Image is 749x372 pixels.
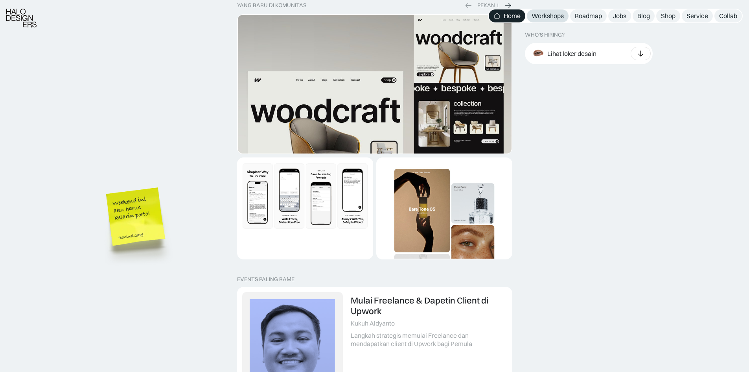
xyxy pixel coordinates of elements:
img: Dynamic Image [238,158,372,234]
div: Shop [661,12,675,20]
a: Home [489,9,525,22]
a: Dynamic Image [376,157,512,259]
div: yang baru di komunitas [237,2,306,9]
div: EVENTS PALING RAME [237,276,294,283]
a: Workshops [527,9,569,22]
a: Service [682,9,713,22]
a: Roadmap [570,9,607,22]
div: Lihat loker desain [547,49,596,57]
div: Workshops [532,12,564,20]
img: Dynamic Image [238,15,512,316]
a: Jobs [608,9,631,22]
div: Jobs [613,12,626,20]
div: Home [504,12,521,20]
img: Dynamic Image [377,158,512,293]
a: Collab [714,9,742,22]
a: Dynamic Image [237,14,512,154]
a: Shop [656,9,680,22]
a: Dynamic Image [237,157,373,259]
div: 1 of 2 [237,14,512,259]
div: Service [686,12,708,20]
div: Roadmap [575,12,602,20]
div: Collab [719,12,737,20]
div: Blog [637,12,650,20]
div: PEKAN 1 [477,2,499,9]
div: WHO’S HIRING? [525,31,565,38]
a: Blog [633,9,655,22]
